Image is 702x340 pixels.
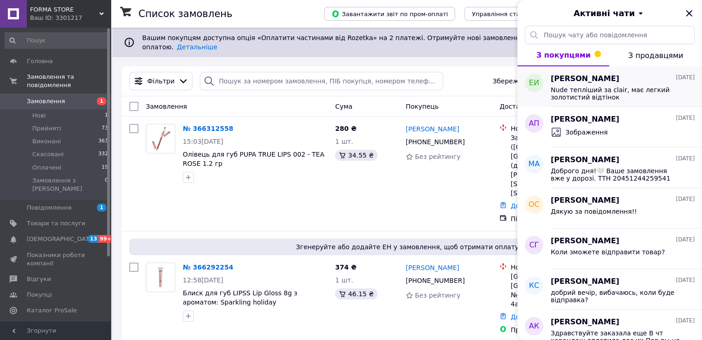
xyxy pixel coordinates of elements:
span: Замовлення [146,103,187,110]
a: Фото товару [146,263,175,292]
span: Замовлення [27,97,65,106]
div: Післяплата [510,214,605,223]
span: Покупці [27,291,52,299]
span: Прийняті [32,124,61,133]
span: Дякую за повідомлення!! [551,208,637,215]
span: 99+ [98,235,114,243]
span: [DATE] [676,276,695,284]
span: [DATE] [676,114,695,122]
div: Пром-оплата [510,325,605,334]
span: FORMA STORE [30,6,99,14]
button: ЕИ[PERSON_NAME][DATE]Nude тепліший за clair, має легкий золотистий відтінок [517,66,702,107]
span: 1 шт. [335,276,353,284]
button: ОС[PERSON_NAME][DATE]Дякую за повідомлення!! [517,188,702,229]
button: Управління статусами [464,7,550,21]
img: Фото товару [146,124,175,153]
span: 1 шт. [335,138,353,145]
button: МА[PERSON_NAME][DATE]Доброго дня!🤍 Ваше замовлення вже у дорозі. ТТН 20451244259541 [517,147,702,188]
div: Запорожье ([GEOGRAPHIC_DATA], [GEOGRAPHIC_DATA].), №20 (до 30 кг): ул. [PERSON_NAME][STREET_ADDRE... [510,133,605,198]
span: [PHONE_NUMBER] [406,138,465,146]
span: Управління статусами [472,11,542,18]
span: Каталог ProSale [27,306,77,315]
span: Головна [27,57,53,65]
div: [GEOGRAPHIC_DATA], [GEOGRAPHIC_DATA] №36827: вул. Тролейбусна, 4а (маг. "Близенько") [510,272,605,309]
span: [PERSON_NAME] [551,195,619,206]
span: Нові [32,111,46,120]
div: 34.55 ₴ [335,150,377,161]
span: Збережені фільтри: [492,76,560,86]
span: [PERSON_NAME] [551,317,619,328]
span: [PHONE_NUMBER] [406,277,465,284]
span: 280 ₴ [335,125,356,132]
button: Завантажити звіт по пром-оплаті [324,7,455,21]
div: Ваш ID: 3301217 [30,14,111,22]
input: Пошук за номером замовлення, ПІБ покупця, номером телефону, Email, номером накладної [200,72,443,90]
input: Пошук чату або повідомлення [525,26,695,44]
span: Товари та послуги [27,219,85,228]
span: Фільтри [147,76,174,86]
span: Показники роботи компанії [27,251,85,268]
button: АП[PERSON_NAME][DATE]Зображення [517,107,702,147]
h1: Список замовлень [138,8,232,19]
span: 1 [97,97,106,105]
button: Закрити [684,8,695,19]
span: Активні чати [573,7,635,19]
span: Замовлення з [PERSON_NAME] [32,176,105,193]
span: [DATE] [676,236,695,244]
span: 1 [97,204,106,211]
span: АК [529,321,539,332]
span: Згенеруйте або додайте ЕН у замовлення, щоб отримати оплату [133,242,682,252]
span: Скасовані [32,150,64,158]
button: Активні чати [543,7,676,19]
span: [DATE] [676,155,695,163]
span: З продавцями [628,51,683,60]
button: КС[PERSON_NAME][DATE]добрий вечір, вибачаюсь, коли буде відправка? [517,269,702,310]
span: [DATE] [676,74,695,82]
a: Олівець для губ PUPA TRUE LIPS 002 - TEA ROSE 1.2 гр [183,151,324,167]
span: КС [529,281,540,291]
span: [PERSON_NAME] [551,236,619,246]
div: Нова Пошта [510,263,605,272]
span: Оплачені [32,164,61,172]
a: [PERSON_NAME] [406,124,459,134]
span: Без рейтингу [415,153,461,160]
button: З покупцями [517,44,609,66]
div: 46.15 ₴ [335,288,377,299]
span: 15:03[DATE] [183,138,223,145]
a: № 366312558 [183,125,233,132]
span: Cума [335,103,352,110]
span: 1 [105,111,108,120]
span: Коли зможете відправити товар? [551,248,665,256]
a: Додати ЕН [510,202,547,210]
span: [DATE] [676,317,695,325]
div: Нова Пошта [510,124,605,133]
span: Завантажити звіт по пром-оплаті [331,10,448,18]
span: Відгуки [27,275,51,283]
span: 19 [102,164,108,172]
a: [PERSON_NAME] [406,263,459,272]
span: 363 [98,137,108,146]
span: Nude тепліший за clair, має легкий золотистий відтінок [551,86,682,101]
span: СГ [529,240,539,251]
a: Додати ЕН [510,313,547,321]
input: Пошук [5,32,109,49]
span: Виконані [32,137,61,146]
span: 73 [102,124,108,133]
span: МА [528,159,540,170]
span: 374 ₴ [335,264,356,271]
span: 13 [88,235,98,243]
span: 0 [105,176,108,193]
span: [DEMOGRAPHIC_DATA] [27,235,95,243]
span: З покупцями [536,51,591,59]
span: Доставка та оплата [499,103,567,110]
span: [PERSON_NAME] [551,74,619,84]
button: З продавцями [609,44,702,66]
span: Покупець [406,103,438,110]
a: Блиск для губ LIPSS Lip Gloss 8g з ароматом: Sparkling holiday [183,289,297,306]
span: ЕИ [529,78,539,88]
span: Зображення [565,128,608,137]
span: АП [529,118,540,129]
span: [PERSON_NAME] [551,276,619,287]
